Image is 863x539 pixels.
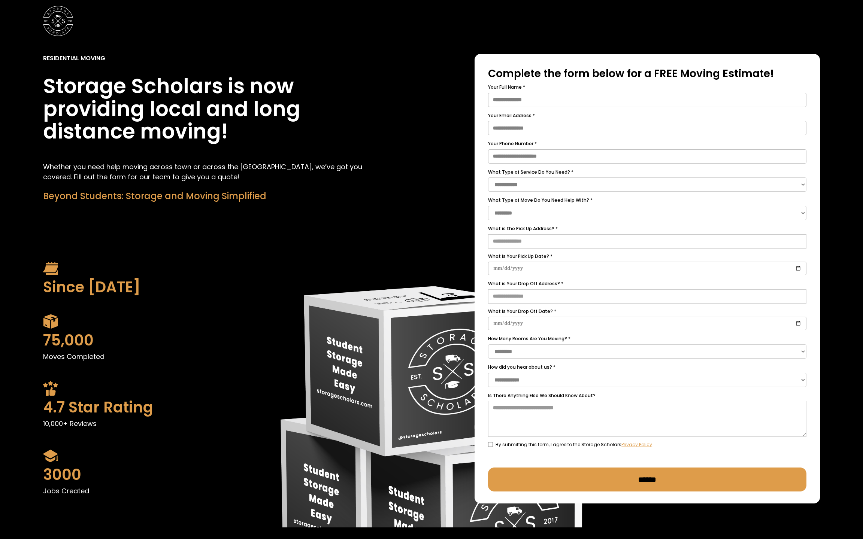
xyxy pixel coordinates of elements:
p: 10,000+ Reviews [43,418,388,429]
label: What Type of Service Do You Need? * [488,168,806,176]
label: What is the Pick Up Address? * [488,225,806,233]
label: Is There Anything Else We Should Know About? [488,392,806,400]
div: 75,000 [43,329,388,351]
p: Jobs Created [43,486,388,496]
label: What is Your Drop Off Address? * [488,280,806,288]
label: Your Phone Number * [488,140,806,148]
img: Storage Scholars main logo [43,6,73,36]
div: Residential Moving [43,54,105,63]
label: Your Full Name * [488,83,806,91]
span: By submitting this form, I agree to the Storage Scholars . [496,441,653,449]
input: By submitting this form, I agree to the Storage ScholarsPrivacy Policy. [488,442,493,447]
label: What is Your Drop Off Date? * [488,307,806,316]
div: Since [DATE] [43,276,388,298]
form: Free Estimate Form [488,83,806,491]
label: Your Email Address * [488,112,806,120]
h1: Storage Scholars is now providing local and long distance moving! [43,75,388,143]
a: Privacy Policy [621,441,652,448]
label: What is Your Pick Up Date? * [488,252,806,261]
label: How Many Rooms Are You Moving? * [488,335,806,343]
div: 3000 [43,463,388,486]
label: What Type of Move Do You Need Help With? * [488,196,806,204]
label: How did you hear about us? * [488,363,806,371]
div: Complete the form below for a FREE Moving Estimate! [488,66,806,82]
p: Whether you need help moving across town or across the [GEOGRAPHIC_DATA], we’ve got you covered. ... [43,162,388,182]
div: Beyond Students: Storage and Moving Simplified [43,189,388,203]
div: 4.7 Star Rating [43,396,388,418]
p: Moves Completed [43,351,388,362]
